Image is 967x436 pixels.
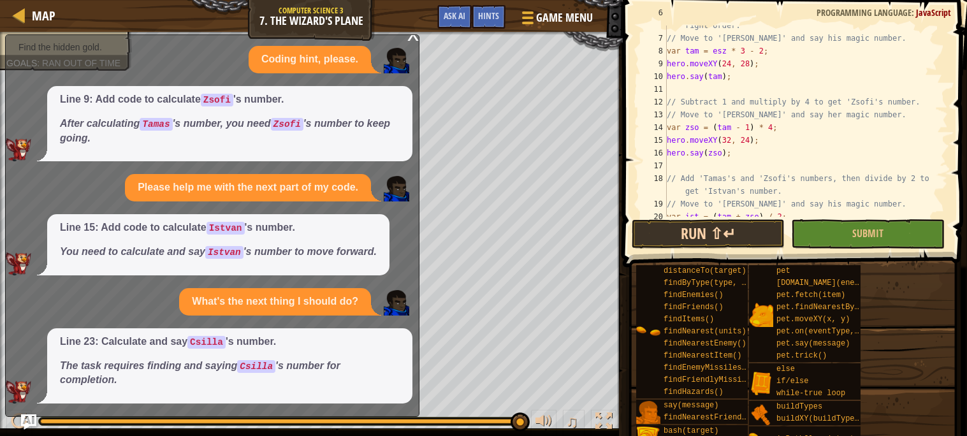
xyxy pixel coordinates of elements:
[641,134,667,147] div: 15
[6,252,31,275] img: AI
[776,414,887,423] span: buildXY(buildType, x, y)
[791,219,944,249] button: Submit
[852,226,883,240] span: Submit
[444,10,465,22] span: Ask AI
[6,138,31,161] img: AI
[641,147,667,159] div: 16
[776,266,790,275] span: pet
[531,410,556,436] button: Adjust volume
[664,279,769,287] span: findByType(type, units)
[512,5,600,35] button: Game Menu
[664,315,714,324] span: findItems()
[664,413,751,422] span: findNearestFriend()
[60,221,377,235] p: Line 15: Add code to calculate 's number.
[641,159,667,172] div: 17
[60,360,340,386] em: The task requires finding and saying 's number for completion.
[776,315,850,324] span: pet.moveXY(x, y)
[776,402,822,411] span: buildTypes
[60,92,400,107] p: Line 9: Add code to calculate 's number.
[32,7,55,24] span: Map
[205,246,244,259] code: Istvan
[776,351,827,360] span: pet.trick()
[817,6,912,18] span: Programming language
[641,57,667,70] div: 9
[478,10,499,22] span: Hints
[641,198,667,210] div: 19
[641,45,667,57] div: 8
[138,180,358,195] p: Please help me with the next part of my code.
[916,6,951,18] span: JavaScript
[207,222,245,235] code: Istvan
[749,371,773,395] img: portrait.png
[6,381,31,403] img: AI
[664,339,746,348] span: findNearestEnemy()
[25,7,55,24] a: Map
[664,291,723,300] span: findEnemies()
[60,246,377,257] em: You need to calculate and say 's number to move forward.
[776,389,845,398] span: while-true loop
[641,108,667,121] div: 13
[591,410,616,436] button: Toggle fullscreen
[632,219,785,249] button: Run ⇧↵
[140,118,172,131] code: Tamas
[664,303,723,312] span: findFriends()
[664,351,741,360] span: findNearestItem()
[641,6,667,32] div: 6
[912,6,916,18] span: :
[776,291,845,300] span: pet.fetch(item)
[384,290,409,316] img: Player
[776,365,795,374] span: else
[636,321,660,345] img: portrait.png
[565,412,578,431] span: ♫
[563,410,585,436] button: ♫
[187,336,226,349] code: Csilla
[776,339,850,348] span: pet.say(message)
[641,210,667,223] div: 20
[192,294,358,309] p: What's the next thing I should do?
[641,32,667,45] div: 7
[641,70,667,83] div: 10
[636,401,660,425] img: portrait.png
[664,266,746,275] span: distanceTo(target)
[749,402,773,426] img: portrait.png
[664,401,718,410] span: say(message)
[776,303,900,312] span: pet.findNearestByType(type)
[21,414,36,430] button: Ask AI
[776,377,808,386] span: if/else
[271,118,303,131] code: Zsofi
[641,96,667,108] div: 12
[384,48,409,73] img: Player
[201,94,233,106] code: Zsofi
[6,410,32,436] button: Ctrl + P: Play
[536,10,593,26] span: Game Menu
[664,327,746,336] span: findNearest(units)
[641,121,667,134] div: 14
[749,303,773,327] img: portrait.png
[641,172,667,198] div: 18
[664,388,723,396] span: findHazards()
[261,52,358,67] p: Coding hint, please.
[60,335,400,349] p: Line 23: Calculate and say 's number.
[664,426,718,435] span: bash(target)
[237,360,275,373] code: Csilla
[776,279,868,287] span: [DOMAIN_NAME](enemy)
[641,83,667,96] div: 11
[60,118,390,143] em: After calculating 's number, you need 's number to keep going.
[407,27,419,40] div: x
[437,5,472,29] button: Ask AI
[776,327,896,336] span: pet.on(eventType, handler)
[384,176,409,201] img: Player
[664,363,751,372] span: findEnemyMissiles()
[664,375,764,384] span: findFriendlyMissiles()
